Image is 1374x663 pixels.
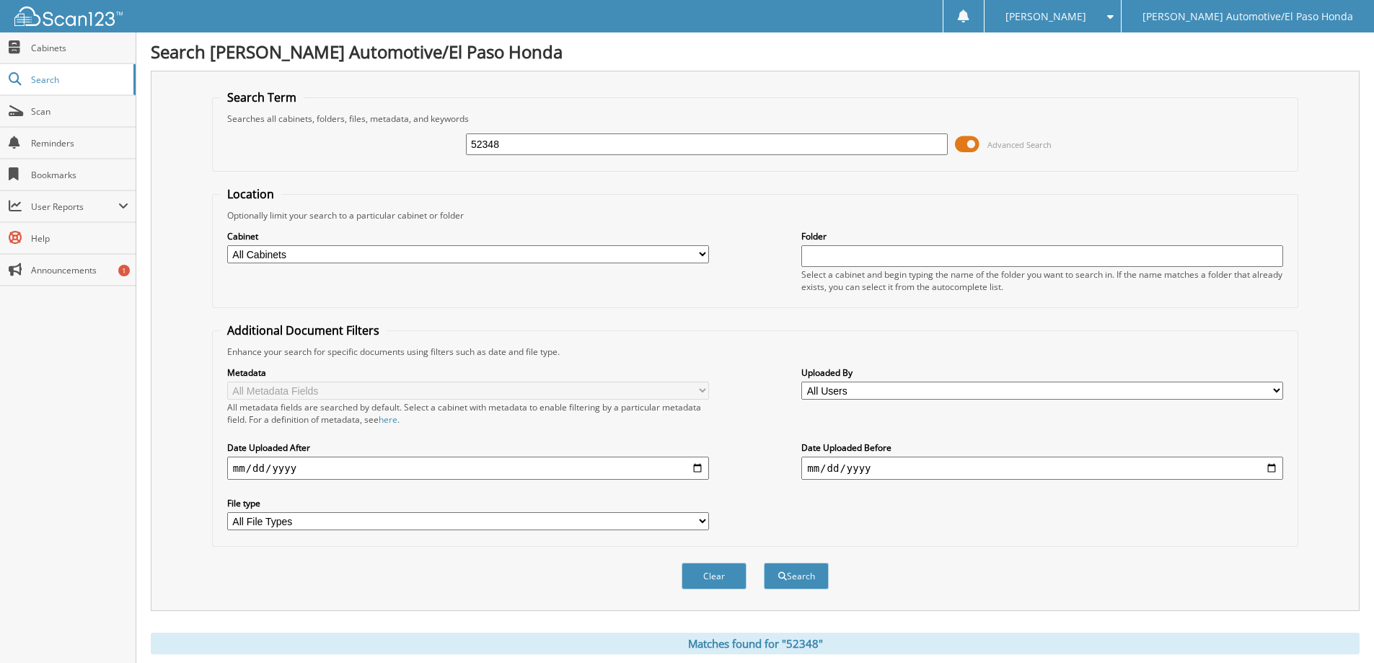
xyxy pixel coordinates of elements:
[151,40,1360,63] h1: Search [PERSON_NAME] Automotive/El Paso Honda
[1005,12,1086,21] span: [PERSON_NAME]
[14,6,123,26] img: scan123-logo-white.svg
[987,139,1052,150] span: Advanced Search
[801,230,1283,242] label: Folder
[118,265,130,276] div: 1
[220,322,387,338] legend: Additional Document Filters
[227,401,709,426] div: All metadata fields are searched by default. Select a cabinet with metadata to enable filtering b...
[227,442,709,454] label: Date Uploaded After
[220,186,281,202] legend: Location
[1142,12,1353,21] span: [PERSON_NAME] Automotive/El Paso Honda
[31,232,128,245] span: Help
[801,442,1283,454] label: Date Uploaded Before
[227,497,709,509] label: File type
[801,457,1283,480] input: end
[220,89,304,105] legend: Search Term
[31,264,128,276] span: Announcements
[31,74,126,86] span: Search
[220,209,1290,221] div: Optionally limit your search to a particular cabinet or folder
[31,169,128,181] span: Bookmarks
[220,346,1290,358] div: Enhance your search for specific documents using filters such as date and file type.
[227,366,709,379] label: Metadata
[31,201,118,213] span: User Reports
[151,633,1360,654] div: Matches found for "52348"
[220,113,1290,125] div: Searches all cabinets, folders, files, metadata, and keywords
[31,137,128,149] span: Reminders
[227,457,709,480] input: start
[227,230,709,242] label: Cabinet
[31,105,128,118] span: Scan
[801,366,1283,379] label: Uploaded By
[682,563,747,589] button: Clear
[379,413,397,426] a: here
[31,42,128,54] span: Cabinets
[764,563,829,589] button: Search
[801,268,1283,293] div: Select a cabinet and begin typing the name of the folder you want to search in. If the name match...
